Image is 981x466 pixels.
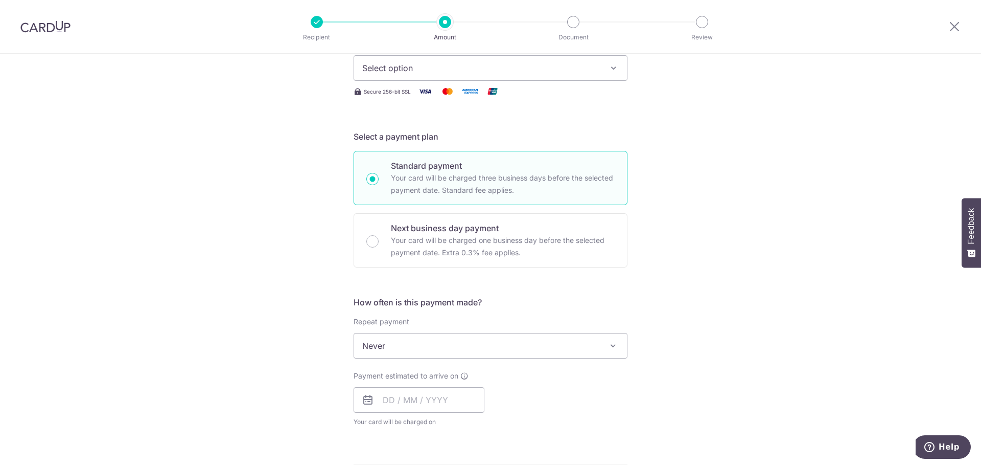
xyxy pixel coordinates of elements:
[664,32,740,42] p: Review
[354,334,627,358] span: Never
[415,85,435,98] img: Visa
[354,417,484,427] span: Your card will be charged on
[354,371,458,381] span: Payment estimated to arrive on
[279,32,355,42] p: Recipient
[391,234,615,259] p: Your card will be charged one business day before the selected payment date. Extra 0.3% fee applies.
[482,85,503,98] img: Union Pay
[437,85,458,98] img: Mastercard
[354,317,409,327] label: Repeat payment
[20,20,71,33] img: CardUp
[354,55,627,81] button: Select option
[391,172,615,196] p: Your card will be charged three business days before the selected payment date. Standard fee appl...
[916,435,971,461] iframe: Opens a widget where you can find more information
[962,198,981,268] button: Feedback - Show survey
[391,222,615,234] p: Next business day payment
[391,160,615,172] p: Standard payment
[364,87,411,96] span: Secure 256-bit SSL
[407,32,483,42] p: Amount
[967,208,976,244] span: Feedback
[354,296,627,308] h5: How often is this payment made?
[354,387,484,413] input: DD / MM / YYYY
[535,32,611,42] p: Document
[460,85,480,98] img: American Express
[362,62,600,74] span: Select option
[354,130,627,143] h5: Select a payment plan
